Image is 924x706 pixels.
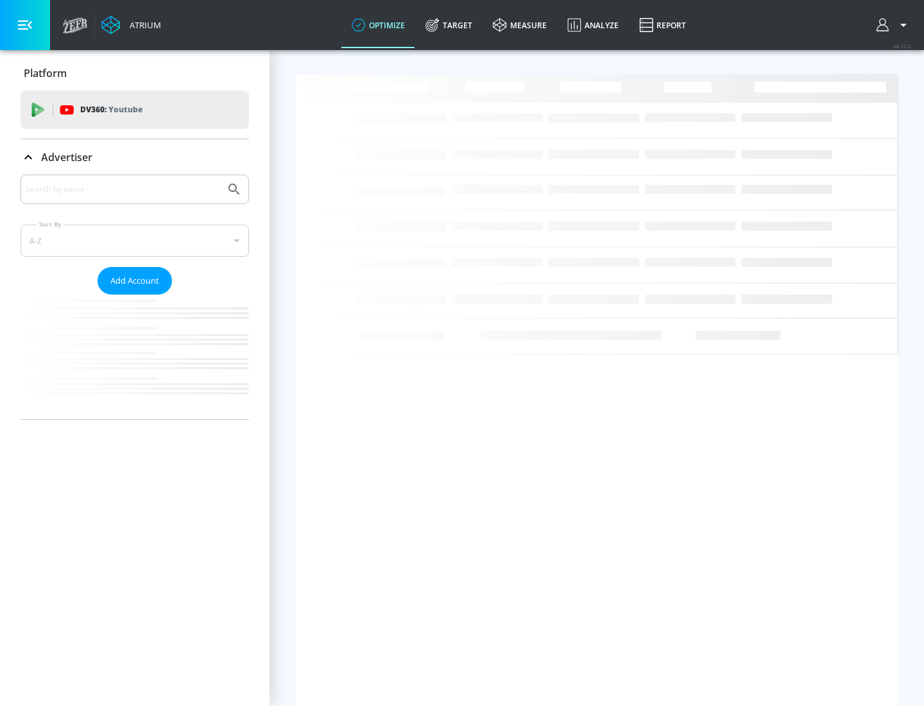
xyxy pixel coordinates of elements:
label: Sort By [37,220,64,228]
a: optimize [341,2,415,48]
button: Add Account [98,267,172,295]
div: A-Z [21,225,249,257]
a: Analyze [557,2,629,48]
div: Atrium [124,19,161,31]
span: Add Account [110,273,159,288]
a: Target [415,2,483,48]
span: v 4.32.0 [893,42,911,49]
a: Atrium [101,15,161,35]
a: Report [629,2,696,48]
p: Platform [24,66,67,80]
p: Advertiser [41,150,92,164]
p: Youtube [108,103,142,116]
div: DV360: Youtube [21,90,249,129]
p: DV360: [80,103,142,117]
input: Search by name [26,181,220,198]
div: Advertiser [21,175,249,419]
div: Advertiser [21,139,249,175]
div: Platform [21,55,249,91]
nav: list of Advertiser [21,295,249,419]
a: measure [483,2,557,48]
